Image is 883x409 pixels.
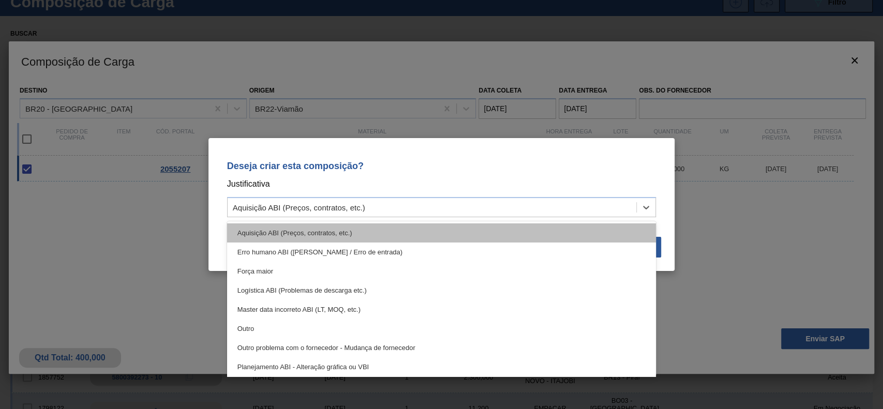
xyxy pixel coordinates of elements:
p: Deseja criar esta composição? [227,161,656,171]
div: Erro humano ABI ([PERSON_NAME] / Erro de entrada) [227,243,656,262]
p: Justificativa [227,177,656,191]
div: Logística ABI (Problemas de descarga etc.) [227,281,656,300]
div: Master data incorreto ABI (LT, MOQ, etc.) [227,300,656,319]
div: Planejamento ABI - Alteração gráfica ou VBI [227,357,656,376]
div: Outro [227,319,656,338]
div: Outro problema com o fornecedor - Mudança de fornecedor [227,338,656,357]
div: Força maior [227,262,656,281]
div: Aquisição ABI (Preços, contratos, etc.) [233,203,365,212]
div: Aquisição ABI (Preços, contratos, etc.) [227,223,656,243]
